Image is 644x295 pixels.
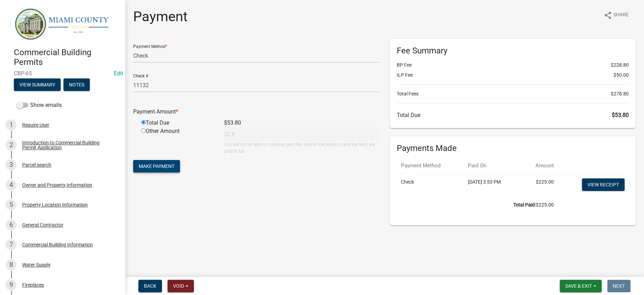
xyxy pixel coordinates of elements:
[22,242,93,247] div: Commercial Building Information
[397,158,464,174] th: Payment Method
[513,202,536,208] b: Total Paid:
[6,159,17,170] div: 3
[144,283,156,289] span: Back
[607,280,630,292] button: Next
[128,108,385,116] div: Payment Amount
[611,90,629,98] span: $278.80
[464,174,521,197] td: [DATE] 3:53 PM
[138,280,162,292] button: Back
[598,8,634,22] button: shareShare
[604,11,612,19] i: share
[397,112,629,118] h6: Total Due
[14,48,119,68] h4: Commercial Building Permits
[6,140,17,151] div: 2
[22,202,88,207] div: Property Location Information
[173,283,184,289] span: Void
[63,78,90,91] button: Notes
[114,70,123,77] a: Edit
[14,82,61,88] wm-modal-confirm: Summary
[22,162,51,167] div: Parcel search
[397,90,629,98] li: Total Fees
[521,174,558,197] td: $225.00
[22,123,49,127] div: Require User
[397,197,558,213] td: $225.00
[136,119,219,127] div: Total Due
[22,262,51,267] div: Water Supply
[168,280,194,292] button: Void
[136,127,219,154] div: Other Amount
[613,71,629,79] span: $50.00
[63,82,90,88] wm-modal-confirm: Notes
[397,174,464,197] td: Check
[114,70,123,77] wm-modal-confirm: Edit Application Number
[521,158,558,174] th: Amount
[582,178,625,191] a: View receipt
[464,158,521,174] th: Paid On
[14,70,111,77] span: CBP-65
[613,283,625,289] span: Next
[14,78,61,91] button: View Summary
[397,46,629,56] h6: Fee Summary
[6,219,17,230] div: 6
[22,183,92,187] div: Owner and Property Information
[133,8,188,25] h1: Payment
[17,101,62,109] label: Show emails
[611,61,629,69] span: $228.80
[22,283,44,287] div: Fireplaces
[22,140,114,150] div: Introduction to Commercial Building Permit Application
[219,119,385,127] div: $53.80
[133,160,180,172] button: Make Payment
[397,143,629,153] h6: Payments Made
[560,280,602,292] button: Save & Exit
[613,11,629,19] span: Share
[397,71,629,79] li: ILP Fee
[22,222,63,227] div: General Contractor
[6,239,17,250] div: 7
[139,163,174,169] span: Make Payment
[397,61,629,69] li: BP Fee
[6,279,17,290] div: 9
[565,283,592,289] span: Save & Exit
[14,7,114,40] img: Miami County, Indiana
[612,112,629,118] span: $53.80
[6,119,17,130] div: 1
[6,199,17,210] div: 5
[6,179,17,191] div: 4
[6,259,17,270] div: 8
